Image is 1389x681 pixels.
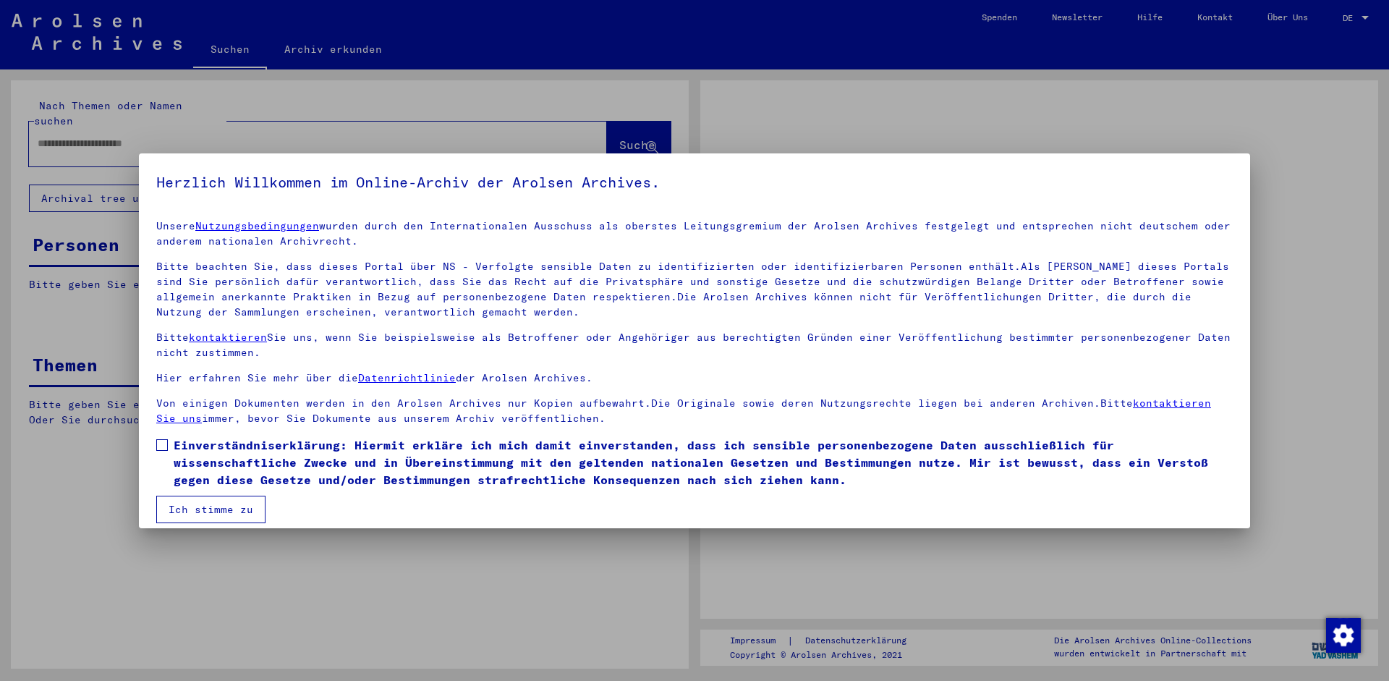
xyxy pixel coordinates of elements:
[156,496,266,523] button: Ich stimme zu
[174,436,1233,488] span: Einverständniserklärung: Hiermit erkläre ich mich damit einverstanden, dass ich sensible personen...
[156,397,1211,425] a: kontaktieren Sie uns
[358,371,456,384] a: Datenrichtlinie
[156,371,1233,386] p: Hier erfahren Sie mehr über die der Arolsen Archives.
[156,219,1233,249] p: Unsere wurden durch den Internationalen Ausschuss als oberstes Leitungsgremium der Arolsen Archiv...
[1325,617,1360,652] div: Zustimmung ändern
[189,331,267,344] a: kontaktieren
[156,330,1233,360] p: Bitte Sie uns, wenn Sie beispielsweise als Betroffener oder Angehöriger aus berechtigten Gründen ...
[156,259,1233,320] p: Bitte beachten Sie, dass dieses Portal über NS - Verfolgte sensible Daten zu identifizierten oder...
[156,396,1233,426] p: Von einigen Dokumenten werden in den Arolsen Archives nur Kopien aufbewahrt.Die Originale sowie d...
[156,171,1233,194] h5: Herzlich Willkommen im Online-Archiv der Arolsen Archives.
[1326,618,1361,653] img: Zustimmung ändern
[195,219,319,232] a: Nutzungsbedingungen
